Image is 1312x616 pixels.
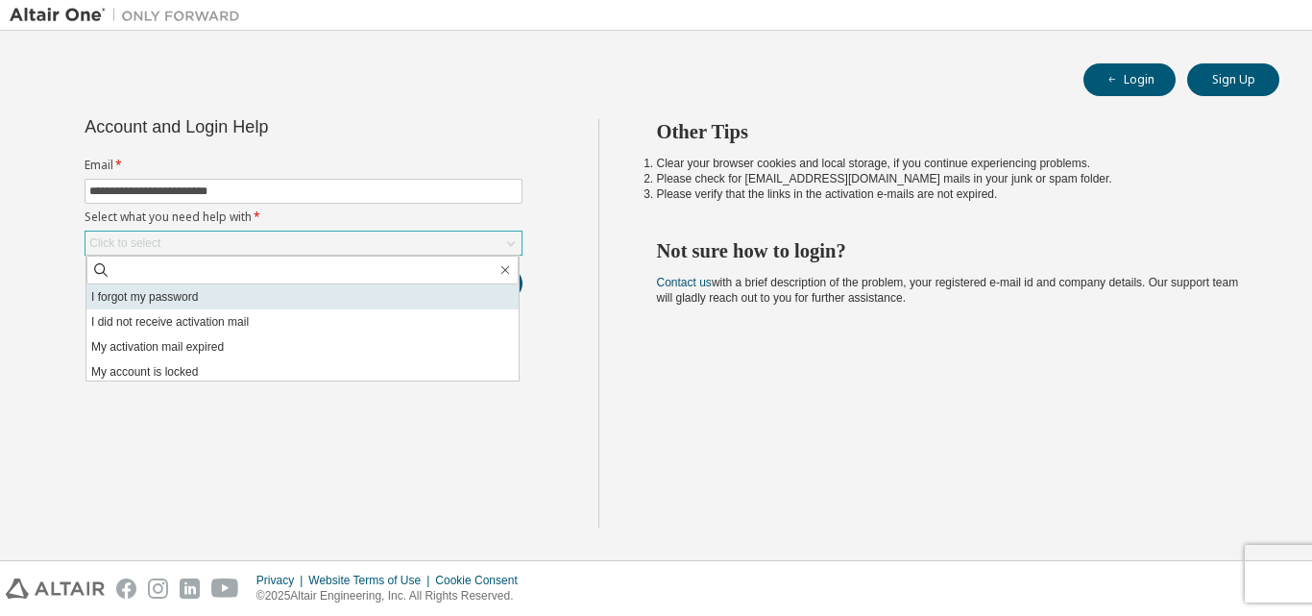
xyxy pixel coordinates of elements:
[86,284,519,309] li: I forgot my password
[85,232,522,255] div: Click to select
[6,579,105,599] img: altair_logo.svg
[657,119,1246,144] h2: Other Tips
[657,276,1239,305] span: with a brief description of the problem, your registered e-mail id and company details. Our suppo...
[116,579,136,599] img: facebook.svg
[256,573,308,588] div: Privacy
[308,573,435,588] div: Website Terms of Use
[85,119,435,135] div: Account and Login Help
[10,6,250,25] img: Altair One
[256,588,529,604] p: © 2025 Altair Engineering, Inc. All Rights Reserved.
[657,186,1246,202] li: Please verify that the links in the activation e-mails are not expired.
[89,235,160,251] div: Click to select
[1083,63,1176,96] button: Login
[657,276,712,289] a: Contact us
[657,171,1246,186] li: Please check for [EMAIL_ADDRESS][DOMAIN_NAME] mails in your junk or spam folder.
[148,579,168,599] img: instagram.svg
[657,156,1246,171] li: Clear your browser cookies and local storage, if you continue experiencing problems.
[211,579,239,599] img: youtube.svg
[85,158,522,173] label: Email
[180,579,200,599] img: linkedin.svg
[85,209,522,225] label: Select what you need help with
[435,573,528,588] div: Cookie Consent
[657,238,1246,263] h2: Not sure how to login?
[1187,63,1279,96] button: Sign Up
